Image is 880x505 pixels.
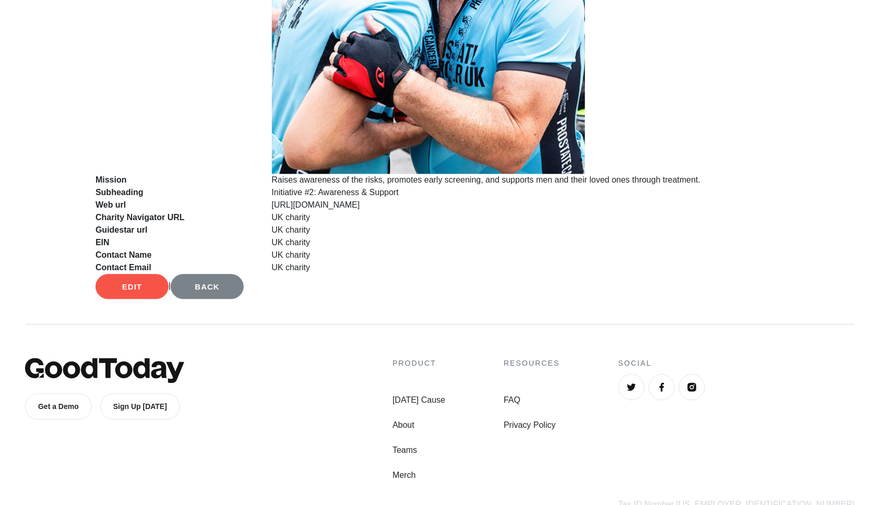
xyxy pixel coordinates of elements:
a: Edit [96,274,169,299]
a: [DATE] Cause [393,394,445,406]
a: Facebook [649,374,675,400]
img: Twitter [626,382,637,392]
dd: UK charity [264,236,793,249]
dt: Charity Navigator URL [88,211,264,224]
dt: Contact Name [88,249,264,261]
img: Facebook [657,382,667,392]
dt: Subheading [88,186,264,199]
a: Privacy Policy [504,419,560,431]
img: Instagram [687,382,697,392]
dt: EIN [88,236,264,249]
dt: Mission [88,174,264,186]
a: Teams [393,444,445,456]
dd: UK charity [264,211,793,224]
a: Sign Up [DATE] [100,393,180,419]
img: GoodToday [25,358,184,383]
dd: [URL][DOMAIN_NAME] [264,199,793,211]
h4: Resources [504,358,560,369]
dt: Guidestar url [88,224,264,236]
div: | [96,274,784,299]
dt: Web url [88,199,264,211]
a: About [393,419,445,431]
dt: Contact Email [88,261,264,274]
a: FAQ [504,394,560,406]
h4: Product [393,358,445,369]
a: Get a Demo [25,393,92,419]
a: Back [171,274,244,299]
dd: Initiative #2: Awareness & Support [264,186,793,199]
dd: Raises awareness of the risks, promotes early screening, and supports men and their loved ones th... [264,174,793,186]
a: Twitter [619,374,645,400]
dd: UK charity [264,224,793,236]
dd: UK charity [264,249,793,261]
a: Instagram [679,374,705,400]
dd: UK charity [264,261,793,274]
a: Merch [393,469,445,482]
h4: Social [619,358,855,369]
